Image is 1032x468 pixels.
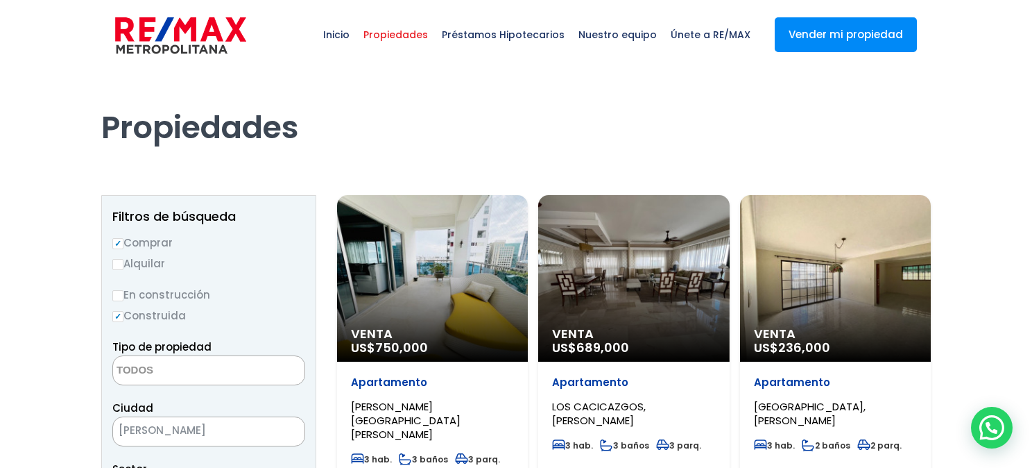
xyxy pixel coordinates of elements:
[552,440,593,451] span: 3 hab.
[775,17,917,52] a: Vender mi propiedad
[351,339,428,356] span: US$
[351,453,392,465] span: 3 hab.
[552,399,646,428] span: LOS CACICAZGOS, [PERSON_NAME]
[435,14,571,56] span: Préstamos Hipotecarios
[351,376,514,390] p: Apartamento
[101,70,931,147] h1: Propiedades
[571,14,664,56] span: Nuestro equipo
[270,421,291,443] button: Remove all items
[857,440,902,451] span: 2 parq.
[351,399,461,442] span: [PERSON_NAME][GEOGRAPHIC_DATA][PERSON_NAME]
[754,327,917,341] span: Venta
[316,14,356,56] span: Inicio
[399,453,448,465] span: 3 baños
[112,401,153,415] span: Ciudad
[113,356,248,386] textarea: Search
[112,311,123,322] input: Construida
[754,376,917,390] p: Apartamento
[576,339,629,356] span: 689,000
[351,327,514,341] span: Venta
[284,426,291,438] span: ×
[552,339,629,356] span: US$
[754,399,866,428] span: [GEOGRAPHIC_DATA], [PERSON_NAME]
[112,340,212,354] span: Tipo de propiedad
[552,327,715,341] span: Venta
[600,440,649,451] span: 3 baños
[754,440,795,451] span: 3 hab.
[112,290,123,301] input: En construcción
[112,259,123,270] input: Alquilar
[552,376,715,390] p: Apartamento
[455,453,500,465] span: 3 parq.
[112,417,305,446] span: SANTO DOMINGO DE GUZMÁN
[778,339,830,356] span: 236,000
[115,15,246,56] img: remax-metropolitana-logo
[664,14,757,56] span: Únete a RE/MAX
[112,286,305,303] label: En construcción
[802,440,850,451] span: 2 baños
[754,339,830,356] span: US$
[656,440,701,451] span: 3 parq.
[112,255,305,272] label: Alquilar
[375,339,428,356] span: 750,000
[112,238,123,249] input: Comprar
[112,210,305,224] h2: Filtros de búsqueda
[112,234,305,251] label: Comprar
[113,421,270,440] span: SANTO DOMINGO DE GUZMÁN
[356,14,435,56] span: Propiedades
[112,307,305,324] label: Construida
